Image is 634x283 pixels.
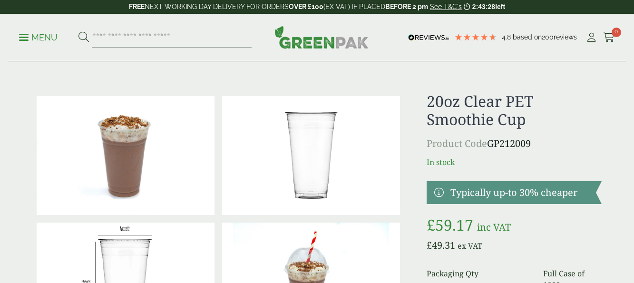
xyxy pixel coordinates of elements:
div: 4.79 Stars [454,33,497,41]
strong: BEFORE 2 pm [385,3,428,10]
h1: 20oz Clear PET Smoothie Cup [427,92,601,129]
span: 200 [542,33,554,41]
strong: OVER £100 [289,3,323,10]
span: Based on [513,33,542,41]
span: £ [427,239,432,252]
bdi: 49.31 [427,239,455,252]
span: reviews [554,33,577,41]
a: See T&C's [430,3,462,10]
span: inc VAT [477,221,511,234]
img: GreenPak Supplies [274,26,369,49]
i: Cart [603,33,615,42]
span: 4.8 [502,33,513,41]
i: My Account [585,33,597,42]
span: left [495,3,505,10]
bdi: 59.17 [427,215,473,235]
img: 20oz Clear PET Smoothie Cup 0 [222,96,400,215]
img: 20oz PET Smoothie Cup With Chocolate Milkshake And Cream [37,96,215,215]
img: REVIEWS.io [408,34,449,41]
span: Product Code [427,137,487,150]
span: 0 [612,28,621,37]
span: 2:43:28 [472,3,495,10]
p: Menu [19,32,58,43]
a: 0 [603,30,615,45]
p: GP212009 [427,137,601,151]
strong: FREE [129,3,145,10]
p: In stock [427,156,601,168]
span: ex VAT [458,241,482,251]
span: £ [427,215,435,235]
a: Menu [19,32,58,41]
